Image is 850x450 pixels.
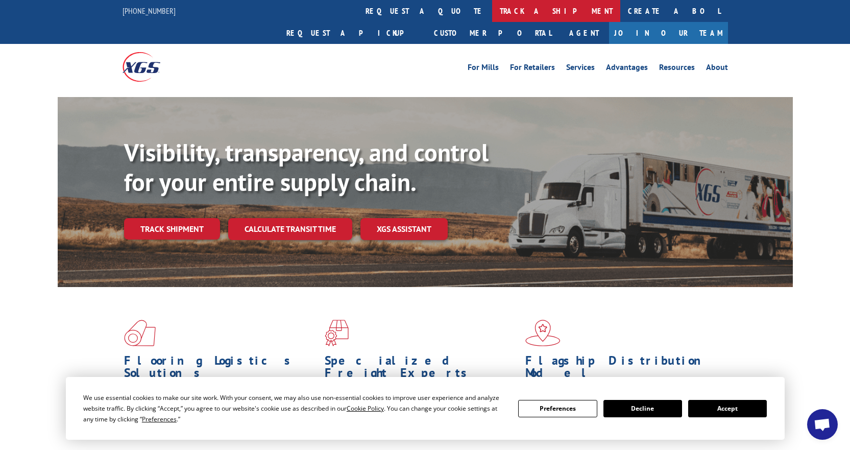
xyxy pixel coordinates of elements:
span: Preferences [142,415,177,423]
div: Cookie Consent Prompt [66,377,785,440]
a: Track shipment [124,218,220,240]
a: Services [566,63,595,75]
a: Learn More > [325,430,452,442]
a: For Mills [468,63,499,75]
button: Preferences [518,400,597,417]
a: Learn More > [124,430,251,442]
a: Resources [659,63,695,75]
span: Cookie Policy [347,404,384,413]
h1: Specialized Freight Experts [325,354,518,384]
a: Request a pickup [279,22,426,44]
button: Accept [688,400,767,417]
img: xgs-icon-flagship-distribution-model-red [525,320,561,346]
img: xgs-icon-focused-on-flooring-red [325,320,349,346]
a: About [706,63,728,75]
a: Customer Portal [426,22,559,44]
a: [PHONE_NUMBER] [123,6,176,16]
button: Decline [603,400,682,417]
a: Advantages [606,63,648,75]
a: Calculate transit time [228,218,352,240]
div: Open chat [807,409,838,440]
a: For Retailers [510,63,555,75]
a: Join Our Team [609,22,728,44]
h1: Flooring Logistics Solutions [124,354,317,384]
div: We use essential cookies to make our site work. With your consent, we may also use non-essential ... [83,392,506,424]
a: XGS ASSISTANT [360,218,448,240]
a: Agent [559,22,609,44]
b: Visibility, transparency, and control for your entire supply chain. [124,136,489,198]
img: xgs-icon-total-supply-chain-intelligence-red [124,320,156,346]
h1: Flagship Distribution Model [525,354,718,384]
